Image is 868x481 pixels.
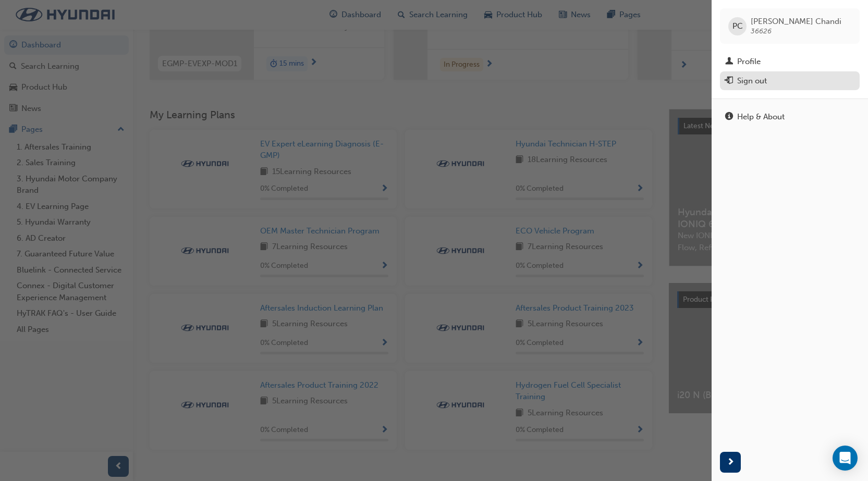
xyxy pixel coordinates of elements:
button: Sign out [720,71,860,91]
div: Open Intercom Messenger [833,446,858,471]
div: Help & About [737,111,785,123]
div: Sign out [737,75,767,87]
a: Profile [720,52,860,71]
span: exit-icon [725,77,733,86]
span: info-icon [725,113,733,122]
span: PC [732,20,743,32]
span: man-icon [725,57,733,67]
span: next-icon [727,456,735,469]
a: Help & About [720,107,860,127]
div: Profile [737,56,761,68]
span: 36626 [751,27,772,35]
span: [PERSON_NAME] Chandi [751,17,841,26]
